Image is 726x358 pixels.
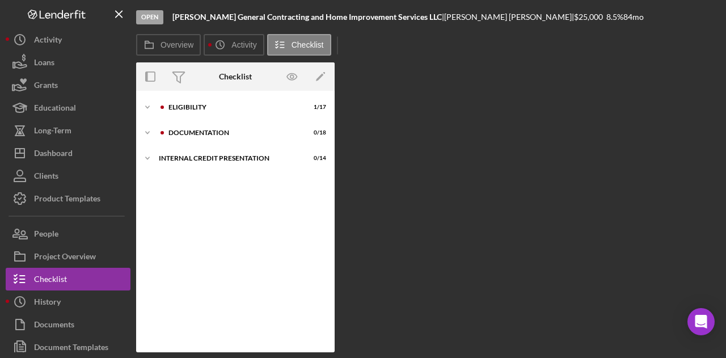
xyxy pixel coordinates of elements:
button: Educational [6,96,130,119]
div: Open Intercom Messenger [687,308,715,335]
div: Loans [34,51,54,77]
button: Checklist [6,268,130,290]
div: Grants [34,74,58,99]
div: $25,000 [574,12,606,22]
div: Open [136,10,163,24]
button: Grants [6,74,130,96]
div: Product Templates [34,187,100,213]
div: Clients [34,165,58,190]
div: History [34,290,61,316]
div: Checklist [34,268,67,293]
button: Activity [204,34,264,56]
button: Activity [6,28,130,51]
label: Overview [161,40,193,49]
div: Educational [34,96,76,122]
div: 1 / 17 [306,104,326,111]
button: Documents [6,313,130,336]
label: Checklist [292,40,324,49]
div: documentation [168,129,298,136]
div: 84 mo [623,12,644,22]
button: Checklist [267,34,331,56]
div: Eligibility [168,104,298,111]
b: [PERSON_NAME] General Contracting and Home Improvement Services LLC [172,12,442,22]
button: Product Templates [6,187,130,210]
div: Dashboard [34,142,73,167]
div: Documents [34,313,74,339]
div: 8.5 % [606,12,623,22]
div: Checklist [219,72,252,81]
div: [PERSON_NAME] [PERSON_NAME] | [444,12,574,22]
div: Activity [34,28,62,54]
div: | [172,12,444,22]
button: Loans [6,51,130,74]
div: Project Overview [34,245,96,271]
div: Internal Credit Presentation [159,155,298,162]
button: People [6,222,130,245]
button: Clients [6,165,130,187]
div: 0 / 18 [306,129,326,136]
div: Long-Term [34,119,71,145]
button: Project Overview [6,245,130,268]
button: Overview [136,34,201,56]
button: History [6,290,130,313]
button: Dashboard [6,142,130,165]
label: Activity [231,40,256,49]
div: 0 / 14 [306,155,326,162]
div: People [34,222,58,248]
button: Long-Term [6,119,130,142]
